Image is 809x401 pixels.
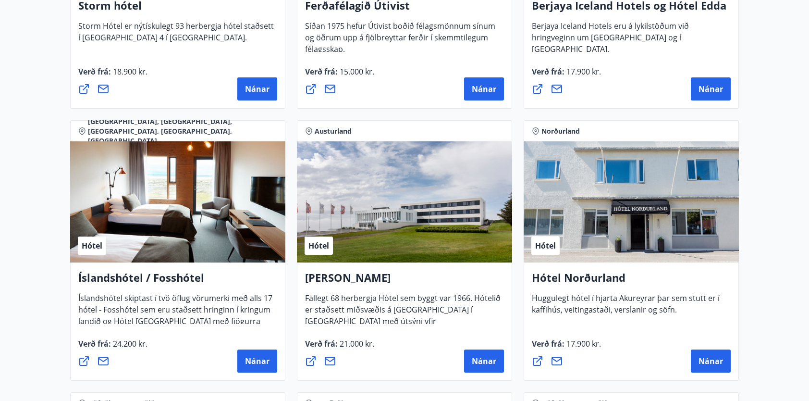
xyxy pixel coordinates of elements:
[111,338,147,349] span: 24.200 kr.
[472,356,496,366] span: Nánar
[338,338,374,349] span: 21.000 kr.
[338,66,374,77] span: 15.000 kr.
[245,356,270,366] span: Nánar
[315,126,352,136] span: Austurland
[78,293,272,346] span: Íslandshótel skiptast í tvö öflug vörumerki með alls 17 hótel - Fosshótel sem eru staðsett hringi...
[564,66,601,77] span: 17.900 kr.
[308,240,329,251] span: Hótel
[305,270,504,292] h4: [PERSON_NAME]
[532,66,601,85] span: Verð frá :
[82,240,102,251] span: Hótel
[237,77,277,100] button: Nánar
[305,338,374,357] span: Verð frá :
[78,270,277,292] h4: Íslandshótel / Fosshótel
[472,84,496,94] span: Nánar
[88,117,277,146] span: [GEOGRAPHIC_DATA], [GEOGRAPHIC_DATA], [GEOGRAPHIC_DATA], [GEOGRAPHIC_DATA], [GEOGRAPHIC_DATA]
[535,240,556,251] span: Hótel
[78,338,147,357] span: Verð frá :
[691,77,731,100] button: Nánar
[78,66,147,85] span: Verð frá :
[541,126,580,136] span: Norðurland
[245,84,270,94] span: Nánar
[78,21,274,50] span: Storm Hótel er nýtískulegt 93 herbergja hótel staðsett í [GEOGRAPHIC_DATA] 4 í [GEOGRAPHIC_DATA].
[691,350,731,373] button: Nánar
[564,338,601,349] span: 17.900 kr.
[464,350,504,373] button: Nánar
[532,338,601,357] span: Verð frá :
[305,293,501,346] span: Fallegt 68 herbergja Hótel sem byggt var 1966. Hótelið er staðsett miðsvæðis á [GEOGRAPHIC_DATA] ...
[305,66,374,85] span: Verð frá :
[305,21,495,62] span: Síðan 1975 hefur Útivist boðið félagsmönnum sínum og öðrum upp á fjölbreyttar ferðir í skemmtileg...
[532,21,689,62] span: Berjaya Iceland Hotels eru á lykilstöðum við hringveginn um [GEOGRAPHIC_DATA] og í [GEOGRAPHIC_DA...
[111,66,147,77] span: 18.900 kr.
[237,350,277,373] button: Nánar
[699,84,723,94] span: Nánar
[699,356,723,366] span: Nánar
[532,293,720,323] span: Huggulegt hótel í hjarta Akureyrar þar sem stutt er í kaffihús, veitingastaði, verslanir og söfn.
[464,77,504,100] button: Nánar
[532,270,731,292] h4: Hótel Norðurland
